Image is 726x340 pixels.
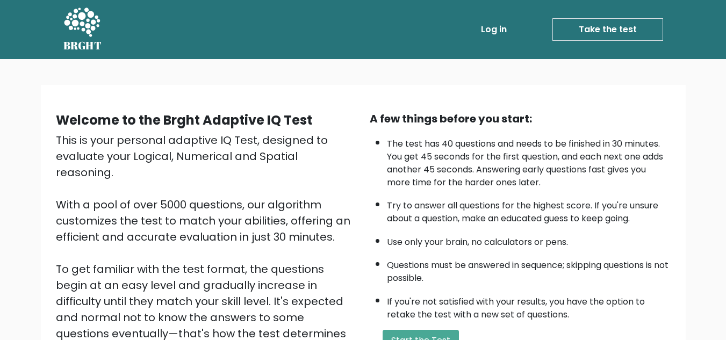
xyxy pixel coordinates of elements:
li: If you're not satisfied with your results, you have the option to retake the test with a new set ... [387,290,671,321]
h5: BRGHT [63,39,102,52]
li: Questions must be answered in sequence; skipping questions is not possible. [387,254,671,285]
a: Log in [477,19,511,40]
li: Use only your brain, no calculators or pens. [387,230,671,249]
a: BRGHT [63,4,102,55]
a: Take the test [552,18,663,41]
li: The test has 40 questions and needs to be finished in 30 minutes. You get 45 seconds for the firs... [387,132,671,189]
b: Welcome to the Brght Adaptive IQ Test [56,111,312,129]
div: A few things before you start: [370,111,671,127]
li: Try to answer all questions for the highest score. If you're unsure about a question, make an edu... [387,194,671,225]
